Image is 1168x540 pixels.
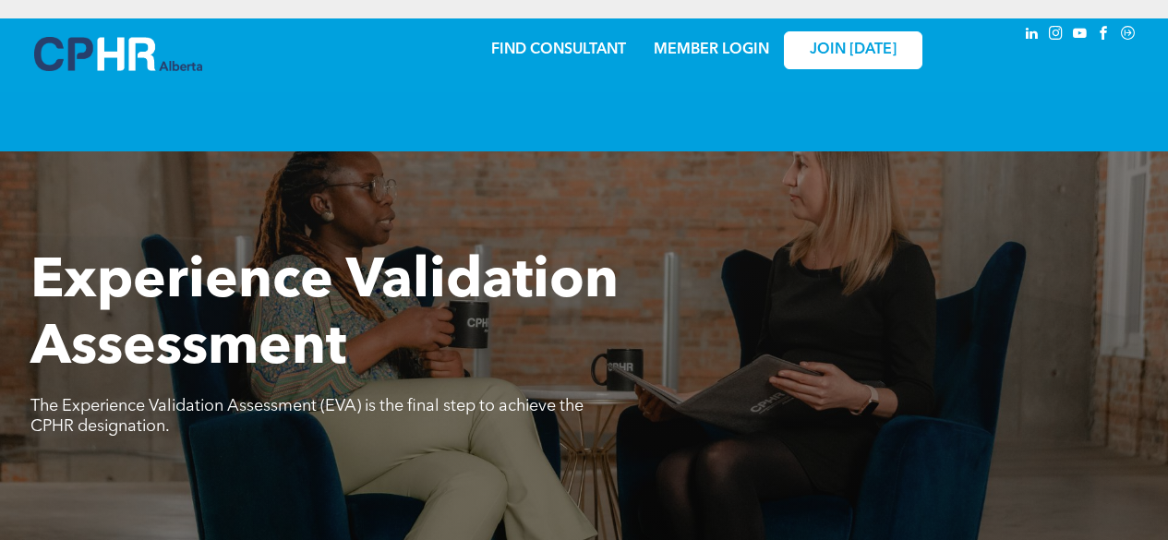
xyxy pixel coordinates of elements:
span: The Experience Validation Assessment (EVA) is the final step to achieve the CPHR designation. [30,398,584,435]
a: JOIN [DATE] [784,31,922,69]
a: MEMBER LOGIN [654,42,769,57]
a: Social network [1118,23,1138,48]
a: youtube [1070,23,1090,48]
a: linkedin [1022,23,1042,48]
a: facebook [1094,23,1114,48]
a: FIND CONSULTANT [491,42,626,57]
img: A blue and white logo for cp alberta [34,37,202,71]
span: JOIN [DATE] [810,42,897,59]
a: instagram [1046,23,1066,48]
span: Experience Validation Assessment [30,255,619,377]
